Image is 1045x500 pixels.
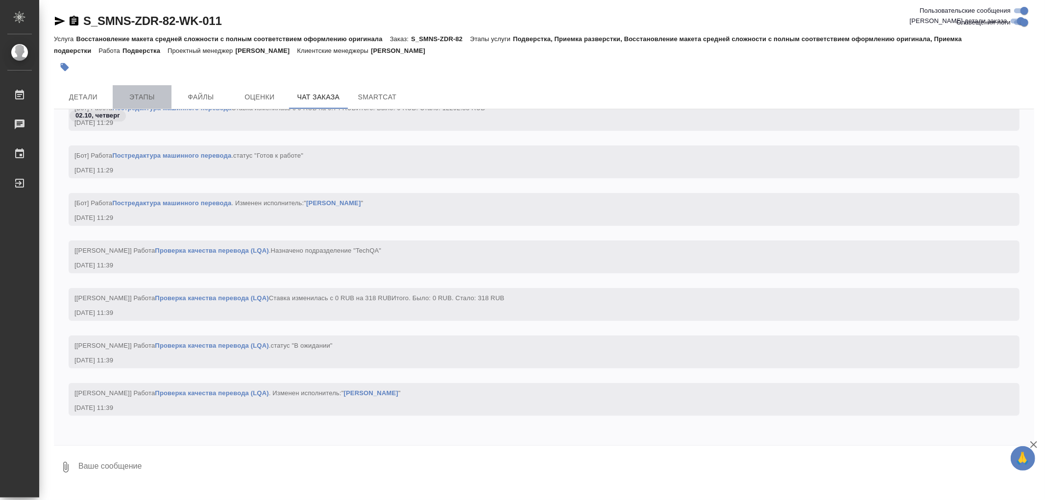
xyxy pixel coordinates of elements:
[119,91,166,103] span: Этапы
[155,389,268,397] a: Проверка качества перевода (LQA)
[956,18,1011,27] span: Оповещения-логи
[74,342,333,349] span: [[PERSON_NAME]] Работа .
[297,47,371,54] p: Клиентские менеджеры
[74,152,303,159] span: [Бот] Работа .
[76,35,389,43] p: Восстановление макета средней сложности с полным соответствием оформлению оригинала
[168,47,235,54] p: Проектный менеджер
[68,15,80,27] button: Скопировать ссылку
[304,199,363,207] span: " "
[74,166,985,175] div: [DATE] 11:29
[391,294,504,302] span: Итого. Было: 0 RUB. Стало: 318 RUB
[54,15,66,27] button: Скопировать ссылку для ЯМессенджера
[354,91,401,103] span: SmartCat
[98,47,122,54] p: Работа
[470,35,513,43] p: Этапы услуги
[74,294,505,302] span: [[PERSON_NAME]] Работа Ставка изменилась с 0 RUB на 318 RUB
[177,91,224,103] span: Файлы
[371,47,433,54] p: [PERSON_NAME]
[83,14,222,27] a: S_SMNS-ZDR-82-WK-011
[74,261,985,270] div: [DATE] 11:39
[1011,446,1035,471] button: 🙏
[344,389,398,397] a: [PERSON_NAME]
[306,199,361,207] a: [PERSON_NAME]
[74,213,985,223] div: [DATE] 11:29
[1015,448,1031,469] span: 🙏
[236,91,283,103] span: Оценки
[155,247,268,254] a: Проверка качества перевода (LQA)
[54,35,76,43] p: Услуга
[112,199,231,207] a: Постредактура машинного перевода
[74,247,381,254] span: [[PERSON_NAME]] Работа .
[74,356,985,365] div: [DATE] 11:39
[74,199,363,207] span: [Бот] Работа . Изменен исполнитель:
[112,152,231,159] a: Постредактура машинного перевода
[74,308,985,318] div: [DATE] 11:39
[155,294,268,302] a: Проверка качества перевода (LQA)
[920,6,1011,16] span: Пользовательские сообщения
[390,35,411,43] p: Заказ:
[74,403,985,413] div: [DATE] 11:39
[411,35,470,43] p: S_SMNS-ZDR-82
[271,342,333,349] span: статус "В ожидании"
[910,16,1007,26] span: [PERSON_NAME] детали заказа
[75,111,120,120] p: 02.10, четверг
[60,91,107,103] span: Детали
[271,247,382,254] span: Назначено подразделение "TechQA"
[341,389,401,397] span: " "
[236,47,297,54] p: [PERSON_NAME]
[155,342,268,349] a: Проверка качества перевода (LQA)
[122,47,168,54] p: Подверстка
[233,152,303,159] span: статус "Готов к работе"
[295,91,342,103] span: Чат заказа
[74,389,401,397] span: [[PERSON_NAME]] Работа . Изменен исполнитель:
[54,56,75,78] button: Добавить тэг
